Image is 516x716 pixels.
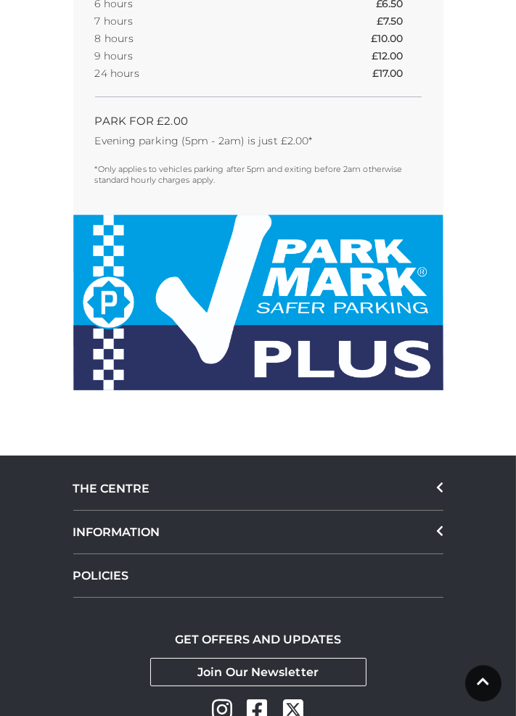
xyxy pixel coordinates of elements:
h2: PARK FOR £2.00 [95,114,422,128]
a: POLICIES [73,554,443,598]
th: 7 hours [95,12,276,30]
p: Evening parking (5pm - 2am) is just £2.00* [95,132,422,149]
th: 24 hours [95,65,276,82]
div: INFORMATION [73,511,443,554]
th: 9 hours [95,47,276,65]
th: £7.50 [377,12,421,30]
img: Park-Mark-Plus-LG.jpeg [73,215,443,390]
th: £12.00 [372,47,422,65]
h2: GET OFFERS AND UPDATES [175,633,341,646]
th: 8 hours [95,30,276,47]
th: £10.00 [371,30,422,47]
p: *Only applies to vehicles parking after 5pm and exiting before 2am otherwise standard hourly char... [95,164,422,186]
div: THE CENTRE [73,467,443,511]
th: £17.00 [372,65,422,82]
a: Join Our Newsletter [150,658,366,686]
